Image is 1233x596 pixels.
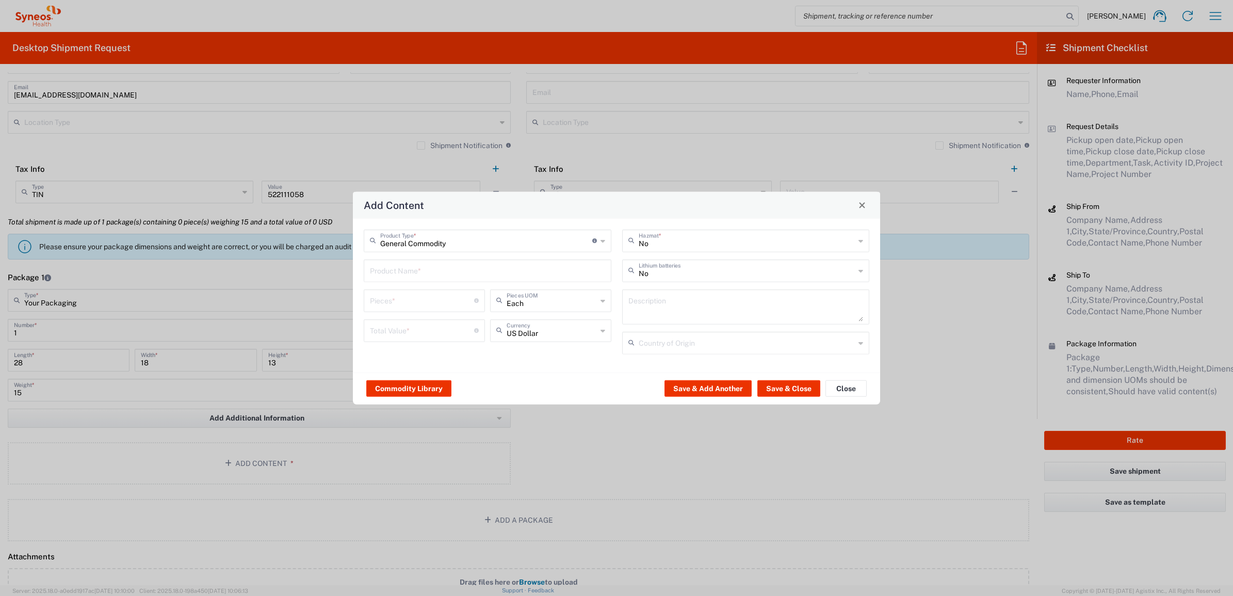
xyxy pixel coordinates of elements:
[364,198,424,213] h4: Add Content
[366,380,451,397] button: Commodity Library
[664,380,752,397] button: Save & Add Another
[757,380,820,397] button: Save & Close
[825,380,867,397] button: Close
[855,198,869,212] button: Close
